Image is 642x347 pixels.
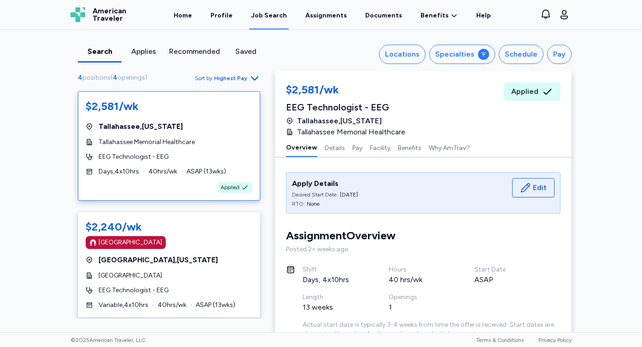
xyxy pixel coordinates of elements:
[505,49,537,60] div: Schedule
[214,75,247,82] span: Highest Pay
[187,167,226,176] span: ASAP ( 13 wks)
[249,1,289,29] a: Job Search
[286,101,411,114] div: EEG Technologist - EEG
[389,293,453,302] div: Openings
[195,73,260,84] button: Sort byHighest Pay
[538,337,572,343] a: Privacy Policy
[125,46,162,57] div: Applies
[511,86,538,97] span: Applied
[78,74,82,82] span: 4
[325,138,345,157] button: Details
[435,49,474,60] div: Specialties
[70,336,146,344] span: © 2025 American Traveler, LLC
[292,178,358,189] div: Apply Details
[307,200,320,208] div: None
[303,302,367,313] div: 13 weeks
[389,302,453,313] div: 1
[297,127,405,138] span: Tallahassee Memorial Healthcare
[429,45,495,64] button: Specialties
[292,200,305,208] div: RTO:
[292,191,338,198] div: Desired Start Date:
[78,74,151,83] div: ( )
[148,167,177,176] span: 40 hrs/wk
[420,11,449,20] span: Benefits
[286,138,317,157] button: Overview
[99,167,139,176] span: Days , 4 x 10 hrs
[499,45,543,64] button: Schedule
[389,265,453,274] div: Hours
[429,138,470,157] button: Why AmTrav?
[99,152,169,162] span: EEG Technologist - EEG
[385,49,420,60] div: Locations
[82,46,118,57] div: Search
[99,286,169,295] span: EEG Technologist - EEG
[533,182,547,193] span: Edit
[286,228,396,243] div: Assignment Overview
[547,45,572,64] button: Pay
[286,82,411,99] div: $2,581/wk
[82,74,111,82] span: positions
[158,301,187,310] span: 40 hrs/wk
[379,45,426,64] button: Locations
[303,274,367,285] div: Days, 4x10hrs
[420,11,458,20] a: Benefits
[221,184,239,191] span: Applied
[99,254,218,266] span: [GEOGRAPHIC_DATA] , [US_STATE]
[86,220,142,234] div: $2,240/wk
[251,11,287,20] div: Job Search
[553,49,566,60] div: Pay
[93,7,126,22] span: American Traveler
[286,245,560,254] div: Posted 2+ weeks ago
[86,99,139,114] div: $2,581/wk
[476,337,524,343] a: Terms & Conditions
[195,75,212,82] span: Sort by
[297,116,382,127] span: Tallahassee , [US_STATE]
[303,293,367,302] div: Length
[389,274,453,285] div: 40 hrs/wk
[169,46,220,57] div: Recommended
[196,301,235,310] span: ASAP ( 13 wks)
[352,138,362,157] button: Pay
[70,7,85,22] img: Logo
[398,138,421,157] button: Benefits
[117,74,145,82] span: openings
[99,138,195,147] span: Tallahassee Memorial Healthcare
[99,271,162,280] span: [GEOGRAPHIC_DATA]
[474,265,538,274] div: Start Date
[113,74,117,82] span: 4
[303,265,367,274] div: Shift
[228,46,264,57] div: Saved
[370,138,391,157] button: Facility
[303,320,560,339] div: Actual start date is typically 3-4 weeks from time the offer is received. Start dates are determi...
[340,191,358,198] div: [DATE]
[99,301,148,310] span: Variable , 4 x 10 hrs
[474,274,538,285] div: ASAP
[99,121,183,132] span: Tallahassee , [US_STATE]
[512,178,554,197] button: Edit
[99,238,162,247] div: [GEOGRAPHIC_DATA]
